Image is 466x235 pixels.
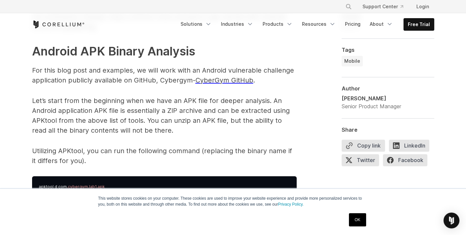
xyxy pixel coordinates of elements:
div: Author [342,85,434,92]
div: [PERSON_NAME] [342,94,401,102]
span: Mobile [344,58,360,64]
a: Free Trial [404,18,434,30]
div: Open Intercom Messenger [444,213,459,228]
a: Products [259,18,297,30]
p: For this blog post and examples, we will work with an Android vulnerable challenge application pu... [32,65,297,85]
p: Utilizing APKtool, you can run the following command (replacing the binary name if it differs for... [32,146,297,166]
a: Facebook [383,154,431,169]
a: Industries [217,18,257,30]
div: Navigation Menu [337,1,434,13]
a: CyberGym GitHub [195,76,253,84]
span: Facebook [383,154,427,166]
span: .cybergym.lab1.apk [67,184,105,189]
div: Share [342,126,434,133]
a: Support Center [357,1,408,13]
div: Tags [342,47,434,53]
a: Login [411,1,434,13]
strong: Android APK Binary Analysis [32,44,195,58]
a: Mobile [342,56,363,66]
a: Resources [298,18,340,30]
div: Senior Product Manager [342,102,401,110]
p: Let’s start from the beginning when we have an APK file for deeper analysis. An Android applicati... [32,96,297,135]
p: This website stores cookies on your computer. These cookies are used to improve your website expe... [98,195,368,207]
span: apktool d com [39,184,67,189]
a: OK [349,213,366,226]
a: About [366,18,397,30]
span: Twitter [342,154,379,166]
a: Corellium Home [32,20,85,28]
button: Search [343,1,355,13]
a: Twitter [342,154,383,169]
a: Solutions [177,18,216,30]
a: LinkedIn [389,140,433,154]
a: Pricing [341,18,364,30]
button: Copy link [342,140,385,151]
a: Privacy Policy. [278,202,304,207]
span: LinkedIn [389,140,429,151]
div: Navigation Menu [177,18,434,31]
